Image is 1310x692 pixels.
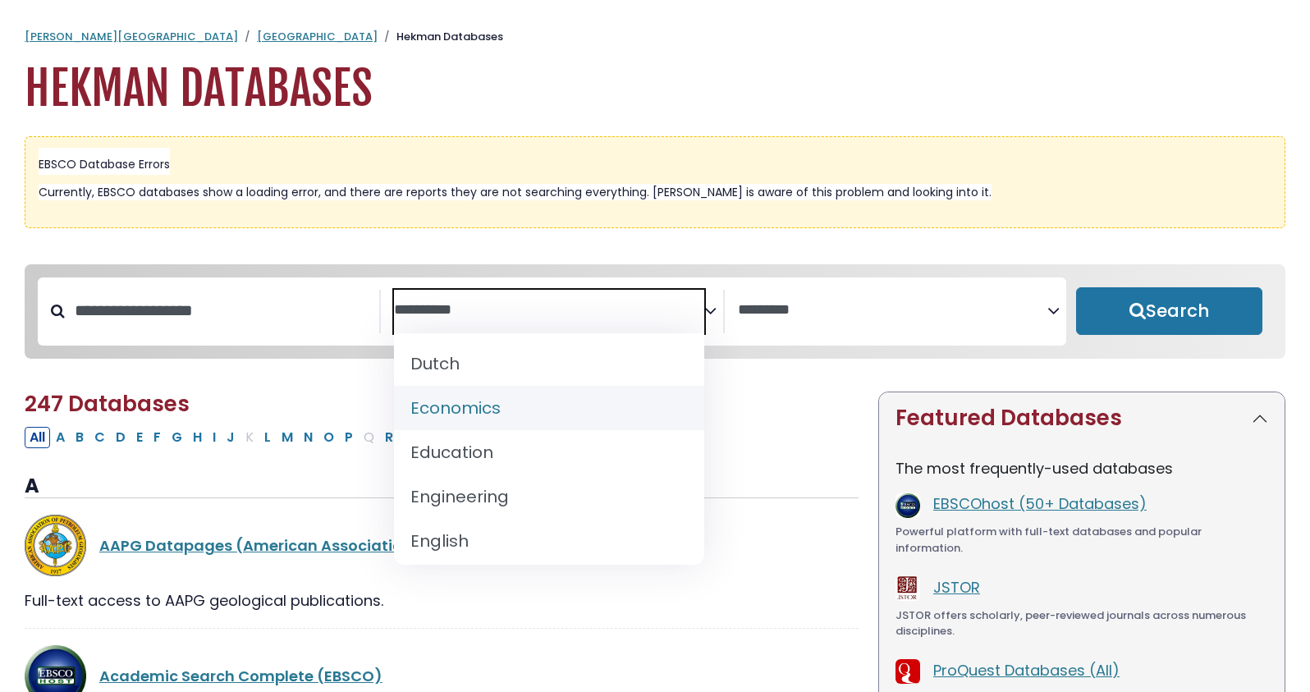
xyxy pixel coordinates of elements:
[895,457,1268,479] p: The most frequently-used databases
[895,524,1268,556] div: Powerful platform with full-text databases and popular information.
[394,386,703,430] li: Economics
[25,29,1285,45] nav: breadcrumb
[259,427,276,448] button: Filter Results L
[933,577,980,598] a: JSTOR
[51,427,70,448] button: Filter Results A
[394,474,703,519] li: Engineering
[25,62,1285,117] h1: Hekman Databases
[394,519,703,563] li: English
[25,427,50,448] button: All
[25,474,859,499] h3: A
[340,427,358,448] button: Filter Results P
[394,430,703,474] li: Education
[149,427,166,448] button: Filter Results F
[111,427,131,448] button: Filter Results D
[167,427,187,448] button: Filter Results G
[188,427,207,448] button: Filter Results H
[25,589,859,612] div: Full-text access to AAPG geological publications.
[380,427,398,448] button: Filter Results R
[99,666,382,686] a: Academic Search Complete (EBSCO)
[89,427,110,448] button: Filter Results C
[99,535,607,556] a: AAPG Datapages (American Association of Petroleum Geologists)
[71,427,89,448] button: Filter Results B
[933,493,1147,514] a: EBSCOhost (50+ Databases)
[25,389,190,419] span: 247 Databases
[933,660,1120,681] a: ProQuest Databases (All)
[394,302,703,319] textarea: Search
[222,427,240,448] button: Filter Results J
[208,427,221,448] button: Filter Results I
[257,29,378,44] a: [GEOGRAPHIC_DATA]
[895,607,1268,639] div: JSTOR offers scholarly, peer-reviewed journals across numerous disciplines.
[39,184,992,200] span: Currently, EBSCO databases show a loading error, and there are reports they are not searching eve...
[25,264,1285,360] nav: Search filters
[879,392,1285,444] button: Featured Databases
[299,427,318,448] button: Filter Results N
[277,427,298,448] button: Filter Results M
[738,302,1047,319] textarea: Search
[1076,287,1262,335] button: Submit for Search Results
[131,427,148,448] button: Filter Results E
[378,29,503,45] li: Hekman Databases
[394,341,703,386] li: Dutch
[318,427,339,448] button: Filter Results O
[39,156,170,172] span: EBSCO Database Errors
[65,297,379,324] input: Search database by title or keyword
[25,426,579,447] div: Alpha-list to filter by first letter of database name
[25,29,238,44] a: [PERSON_NAME][GEOGRAPHIC_DATA]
